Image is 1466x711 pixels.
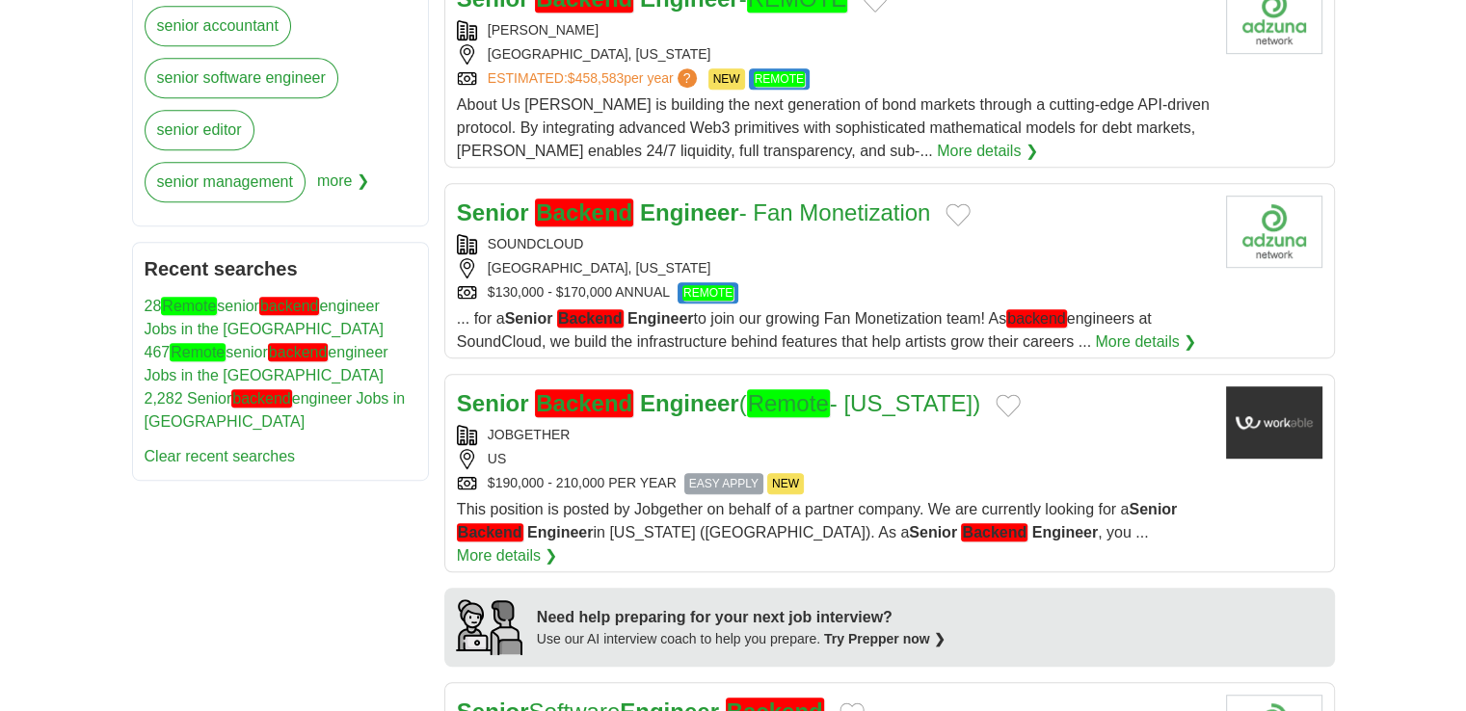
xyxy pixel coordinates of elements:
[537,606,946,629] div: Need help preparing for your next job interview?
[754,71,805,87] em: REMOTE
[145,297,384,337] a: 28Remoteseniorbackendengineer Jobs in the [GEOGRAPHIC_DATA]
[527,524,593,540] strong: Engineer
[145,389,406,430] a: 2,282 Seniorbackendengineer Jobs in [GEOGRAPHIC_DATA]
[1226,196,1322,268] img: Company logo
[996,394,1021,417] button: Add to favorite jobs
[457,449,1211,469] div: US
[909,524,957,540] strong: Senior
[1006,309,1067,328] em: backend
[457,282,1211,303] div: $130,000 - $170,000 ANNUAL
[457,389,980,417] a: Senior Backend Engineer(Remote- [US_STATE])
[946,203,971,226] button: Add to favorite jobs
[961,523,1027,541] em: Backend
[747,389,830,417] em: Remote
[259,297,320,315] em: backend
[457,234,1211,254] div: SOUNDCLOUD
[535,198,633,226] em: Backend
[488,68,701,90] a: ESTIMATED:$458,583per year?
[937,140,1038,163] a: More details ❯
[161,297,217,315] em: Remote
[824,631,946,646] a: Try Prepper now ❯
[457,425,1211,445] div: JOBGETHER
[1129,501,1177,517] strong: Senior
[557,309,624,328] em: Backend
[682,285,733,301] em: REMOTE
[457,258,1211,278] div: [GEOGRAPHIC_DATA], [US_STATE]
[1226,386,1322,459] img: Company logo
[145,254,416,283] h2: Recent searches
[457,96,1210,159] span: About Us [PERSON_NAME] is building the next generation of bond markets through a cutting-edge API...
[145,58,338,98] a: senior software engineer
[145,6,291,46] a: senior accountant
[145,110,254,150] a: senior editor
[457,44,1211,65] div: [GEOGRAPHIC_DATA], [US_STATE]
[535,389,633,417] em: Backend
[145,448,296,464] a: Clear recent searches
[708,68,745,90] span: NEW
[170,343,226,361] em: Remote
[537,629,946,649] div: Use our AI interview coach to help you prepare.
[627,310,693,327] strong: Engineer
[640,390,739,416] strong: Engineer
[457,20,1211,40] div: [PERSON_NAME]
[317,162,369,214] span: more ❯
[457,198,931,226] a: Senior Backend Engineer- Fan Monetization
[678,68,697,88] span: ?
[457,390,529,416] strong: Senior
[457,473,1211,494] div: $190,000 - 210,000 PER YEAR
[767,473,804,494] span: NEW
[457,523,523,541] em: Backend
[684,473,763,494] span: EASY APPLY
[1095,330,1196,354] a: More details ❯
[231,389,292,408] em: backend
[1032,524,1098,540] strong: Engineer
[457,544,558,567] a: More details ❯
[568,70,624,86] span: $458,583
[145,162,306,202] a: senior management
[268,343,329,361] em: backend
[505,310,553,327] strong: Senior
[640,199,739,225] strong: Engineer
[457,199,529,225] strong: Senior
[457,501,1177,541] span: This position is posted by Jobgether on behalf of a partner company. We are currently looking for...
